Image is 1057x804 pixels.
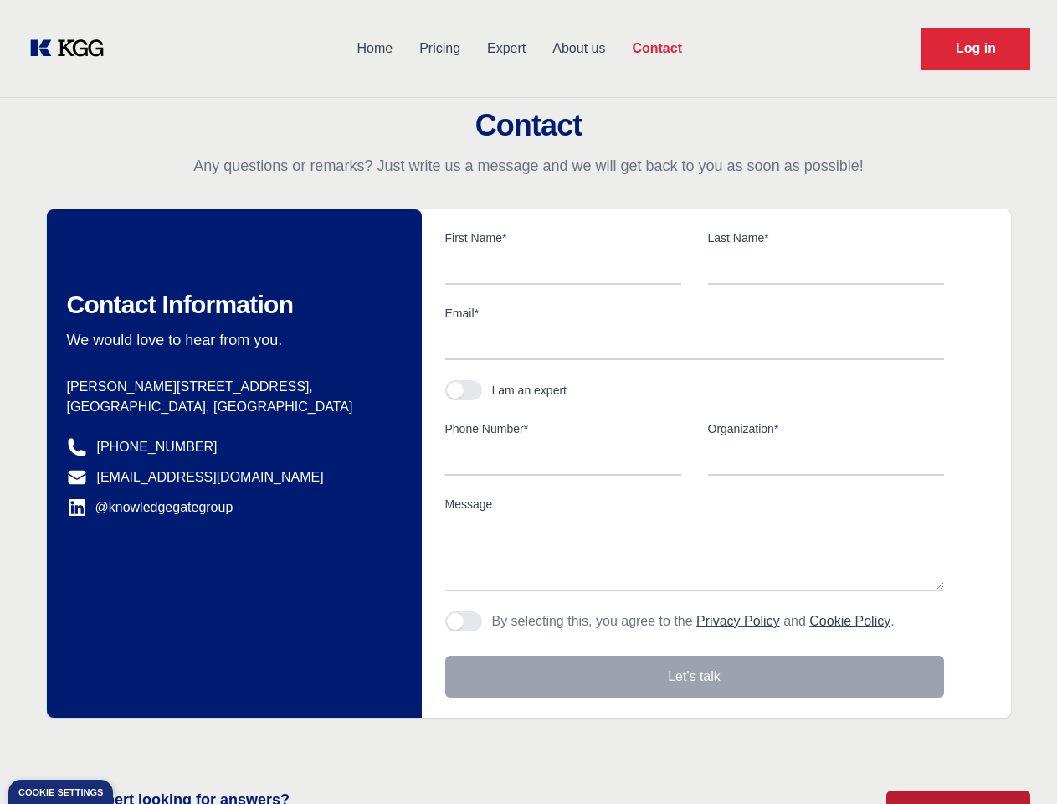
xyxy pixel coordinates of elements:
p: Any questions or remarks? Just write us a message and we will get back to you as soon as possible! [20,156,1037,176]
a: [EMAIL_ADDRESS][DOMAIN_NAME] [97,467,324,487]
p: [GEOGRAPHIC_DATA], [GEOGRAPHIC_DATA] [67,397,395,417]
button: Let's talk [445,656,944,698]
label: Last Name* [708,229,944,246]
label: Email* [445,305,944,322]
div: Cookie settings [18,788,103,797]
label: First Name* [445,229,681,246]
label: Phone Number* [445,420,681,437]
label: Organization* [708,420,944,437]
a: Cookie Policy [809,614,890,628]
label: Message [445,496,944,513]
a: Request Demo [921,28,1030,70]
a: About us [539,27,618,70]
h2: Contact [20,109,1037,142]
div: I am an expert [492,382,567,399]
p: We would love to hear from you. [67,330,395,350]
a: Privacy Policy [696,614,780,628]
a: Pricing [406,27,474,70]
a: Home [343,27,406,70]
a: Expert [474,27,539,70]
a: @knowledgegategroup [67,497,233,518]
a: Contact [618,27,695,70]
a: KOL Knowledge Platform: Talk to Key External Experts (KEE) [27,35,117,62]
h2: Contact Information [67,290,395,320]
p: By selecting this, you agree to the and . [492,611,895,631]
a: [PHONE_NUMBER] [97,437,218,457]
p: [PERSON_NAME][STREET_ADDRESS], [67,377,395,397]
iframe: Chat Widget [973,724,1057,804]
